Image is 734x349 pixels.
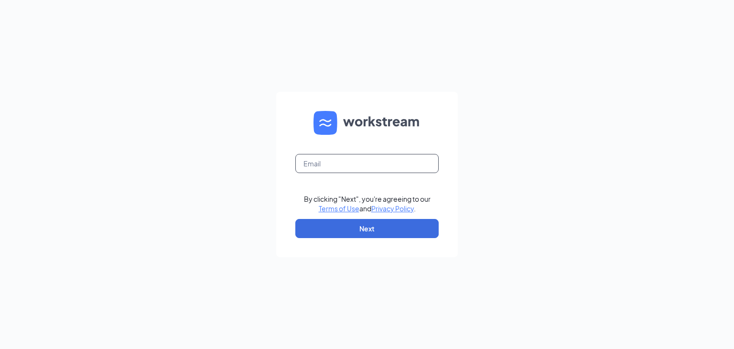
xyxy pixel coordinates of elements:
input: Email [295,154,439,173]
div: By clicking "Next", you're agreeing to our and . [304,194,431,213]
img: WS logo and Workstream text [313,111,421,135]
button: Next [295,219,439,238]
a: Terms of Use [319,204,359,213]
a: Privacy Policy [371,204,414,213]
